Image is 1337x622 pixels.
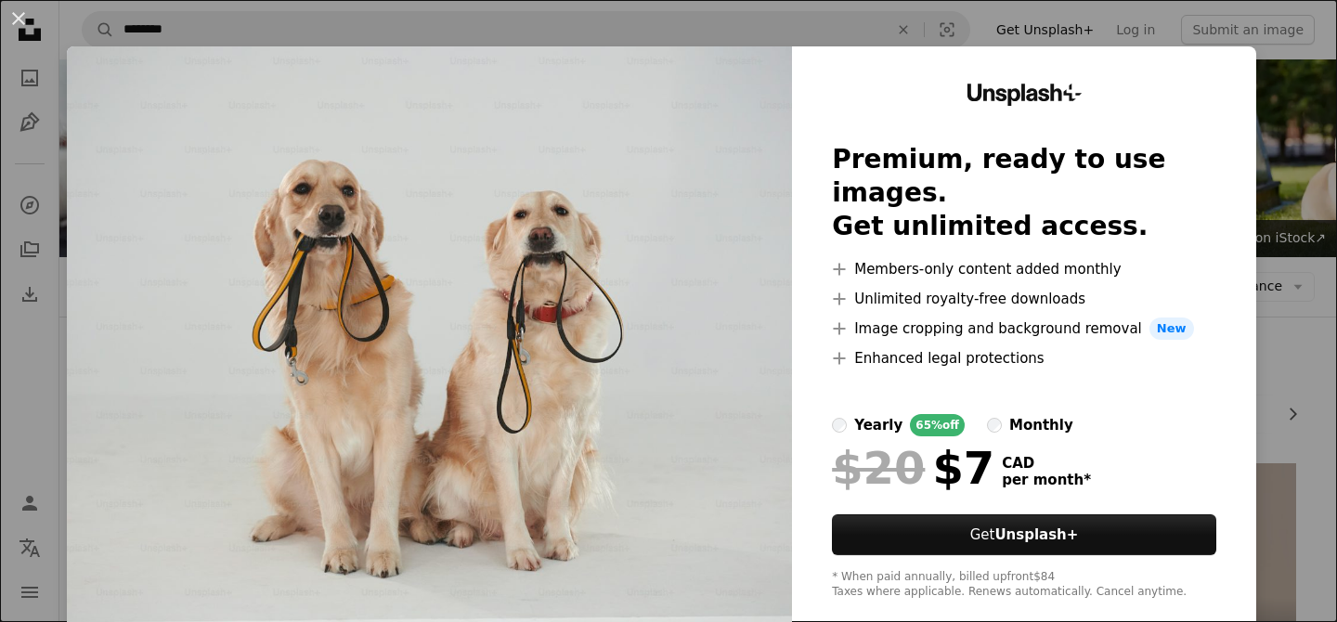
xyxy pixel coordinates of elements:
[832,347,1216,369] li: Enhanced legal protections
[832,258,1216,280] li: Members-only content added monthly
[1009,414,1073,436] div: monthly
[832,288,1216,310] li: Unlimited royalty-free downloads
[910,414,965,436] div: 65% off
[832,418,847,433] input: yearly65%off
[832,444,925,492] span: $20
[1002,455,1091,472] span: CAD
[1002,472,1091,488] span: per month *
[1149,317,1194,340] span: New
[854,414,902,436] div: yearly
[832,317,1216,340] li: Image cropping and background removal
[832,514,1216,555] button: GetUnsplash+
[832,143,1216,243] h2: Premium, ready to use images. Get unlimited access.
[994,526,1078,543] strong: Unsplash+
[832,444,994,492] div: $7
[987,418,1002,433] input: monthly
[832,570,1216,600] div: * When paid annually, billed upfront $84 Taxes where applicable. Renews automatically. Cancel any...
